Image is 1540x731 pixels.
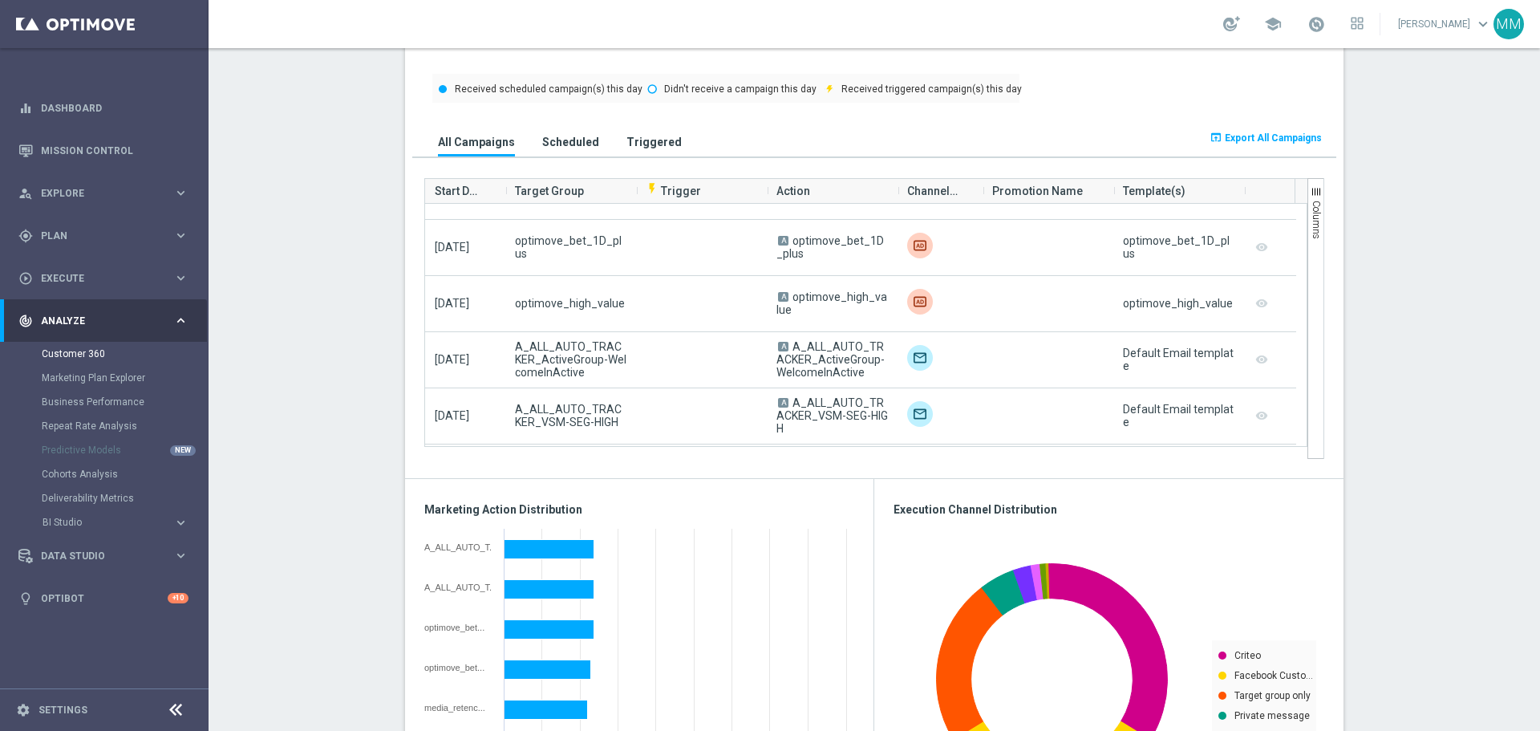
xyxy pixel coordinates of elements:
span: optimove_bet_1D_plus [515,234,626,260]
div: gps_fixed Plan keyboard_arrow_right [18,229,189,242]
text: Didn't receive a campaign this day [664,83,817,95]
i: play_circle_outline [18,271,33,286]
span: A_ALL_AUTO_TRACKER_VSM-SEG-HIGH [515,403,626,428]
i: flash_on [646,182,659,195]
span: [DATE] [435,297,469,310]
i: open_in_browser [1210,131,1222,144]
i: settings [16,703,30,717]
div: Marketing Plan Explorer [42,366,207,390]
span: Analyze [41,316,173,326]
div: Default Email template [1123,403,1234,428]
span: A_ALL_AUTO_TRACKER_ActiveGroup-WelcomeInActive [776,340,885,379]
i: person_search [18,186,33,201]
span: Execute [41,274,173,283]
span: Action [776,175,810,207]
span: Export All Campaigns [1225,132,1322,144]
a: Mission Control [41,129,188,172]
span: Trigger [646,185,701,197]
div: BI Studio [42,510,207,534]
div: Dashboard [18,87,188,129]
img: Criteo [907,233,933,258]
button: Scheduled [538,127,603,156]
button: All Campaigns [434,127,519,156]
i: keyboard_arrow_right [173,228,188,243]
text: Private message [1234,710,1310,721]
h3: Marketing Action Distribution [424,502,854,517]
button: equalizer Dashboard [18,102,189,115]
span: BI Studio [43,518,157,527]
div: Explore [18,186,173,201]
div: Default Email template [1123,347,1234,372]
div: A_ALL_AUTO_TRACKER_ActiveGroup-WelcomeInActive [424,542,492,552]
span: A_ALL_AUTO_TRACKER_VSM-SEG-HIGH [776,396,888,435]
h3: Triggered [626,135,682,149]
div: Cohorts Analysis [42,462,207,486]
i: keyboard_arrow_right [173,313,188,328]
img: Target group only [907,345,933,371]
div: Data Studio [18,549,173,563]
text: Received scheduled campaign(s) this day [455,83,642,95]
i: lightbulb [18,591,33,606]
div: Business Performance [42,390,207,414]
a: [PERSON_NAME]keyboard_arrow_down [1396,12,1493,36]
i: keyboard_arrow_right [173,548,188,563]
a: Deliverability Metrics [42,492,167,505]
div: Optibot [18,577,188,619]
button: open_in_browser Export All Campaigns [1207,127,1324,149]
div: BI Studio [43,518,173,527]
span: Template(s) [1123,175,1185,207]
a: Settings [38,705,87,715]
text: Target group only [1234,690,1311,701]
div: Target group only [907,401,933,427]
button: track_changes Analyze keyboard_arrow_right [18,315,189,327]
span: [DATE] [435,241,469,254]
i: equalizer [18,101,33,116]
text: Received triggered campaign(s) this day [841,83,1022,95]
button: Data Studio keyboard_arrow_right [18,550,189,562]
span: optimove_high_value [776,290,887,316]
div: MM [1493,9,1524,39]
span: Channel(s) [907,175,960,207]
div: Predictive Models [42,438,207,462]
div: Repeat Rate Analysis [42,414,207,438]
i: keyboard_arrow_right [173,515,188,530]
div: optimove_high_value [1123,297,1233,310]
span: Columns [1311,201,1322,239]
div: optimove_bet_1D_plus [424,623,492,632]
a: Repeat Rate Analysis [42,420,167,433]
span: A [778,292,788,302]
h3: Execution Channel Distribution [894,502,1324,517]
span: optimove_high_value [515,297,625,310]
button: Mission Control [18,144,189,157]
h3: All Campaigns [438,135,515,149]
text: Facebook Custo… [1234,670,1313,681]
div: NEW [170,445,196,456]
span: Promotion Name [992,175,1083,207]
h3: Scheduled [542,135,599,149]
a: Optibot [41,577,168,619]
span: [DATE] [435,409,469,422]
a: Business Performance [42,396,167,408]
div: Plan [18,229,173,243]
span: A [778,342,788,351]
span: Data Studio [41,551,173,561]
button: BI Studio keyboard_arrow_right [42,516,189,529]
div: Analyze [18,314,173,328]
i: track_changes [18,314,33,328]
div: media_retencja_1_14_ZG [424,703,492,713]
a: Customer 360 [42,347,167,360]
div: Customer 360 [42,342,207,366]
div: Deliverability Metrics [42,486,207,510]
span: school [1264,15,1282,33]
div: optimove_bet_14D_and_reg_30D [424,663,492,672]
span: Start Date [435,175,483,207]
button: lightbulb Optibot +10 [18,592,189,605]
